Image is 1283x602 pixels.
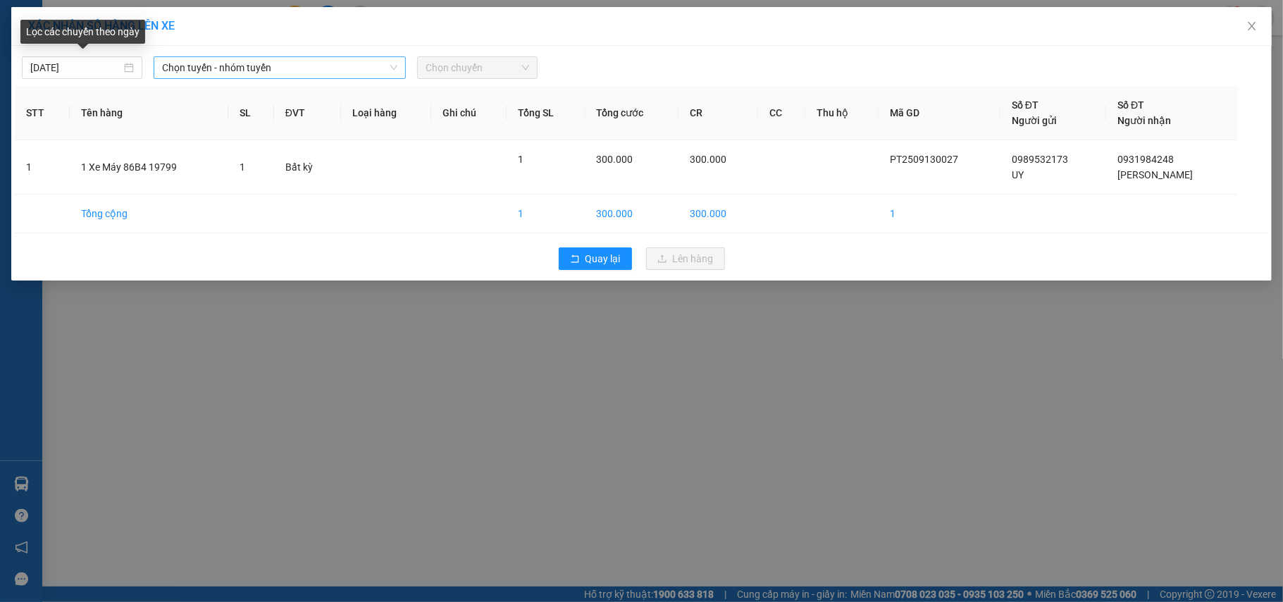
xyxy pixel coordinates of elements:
[274,140,341,195] td: Bất kỳ
[597,154,633,165] span: 300.000
[646,247,725,270] button: uploadLên hàng
[585,86,679,140] th: Tổng cước
[678,195,758,233] td: 300.000
[1117,169,1193,180] span: [PERSON_NAME]
[805,86,878,140] th: Thu hộ
[507,195,585,233] td: 1
[341,86,431,140] th: Loại hàng
[507,86,585,140] th: Tổng SL
[518,154,523,165] span: 1
[1012,154,1068,165] span: 0989532173
[431,86,507,140] th: Ghi chú
[570,254,580,265] span: rollback
[585,251,621,266] span: Quay lại
[70,140,229,195] td: 1 Xe Máy 86B4 19799
[678,86,758,140] th: CR
[240,161,245,173] span: 1
[30,60,121,75] input: 14/09/2025
[1117,154,1174,165] span: 0931984248
[585,195,679,233] td: 300.000
[162,57,397,78] span: Chọn tuyến - nhóm tuyến
[890,154,958,165] span: PT2509130027
[426,57,529,78] span: Chọn chuyến
[1012,99,1039,111] span: Số ĐT
[28,19,175,32] span: XÁC NHẬN SỐ HÀNG LÊN XE
[690,154,726,165] span: 300.000
[1246,20,1258,32] span: close
[70,86,229,140] th: Tên hàng
[15,140,70,195] td: 1
[228,86,273,140] th: SL
[274,86,341,140] th: ĐVT
[20,20,145,44] div: Lọc các chuyến theo ngày
[390,63,398,72] span: down
[1232,7,1272,47] button: Close
[1117,115,1171,126] span: Người nhận
[1117,99,1144,111] span: Số ĐT
[879,195,1000,233] td: 1
[879,86,1000,140] th: Mã GD
[1012,115,1057,126] span: Người gửi
[1012,169,1024,180] span: UY
[15,86,70,140] th: STT
[559,247,632,270] button: rollbackQuay lại
[70,195,229,233] td: Tổng cộng
[758,86,805,140] th: CC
